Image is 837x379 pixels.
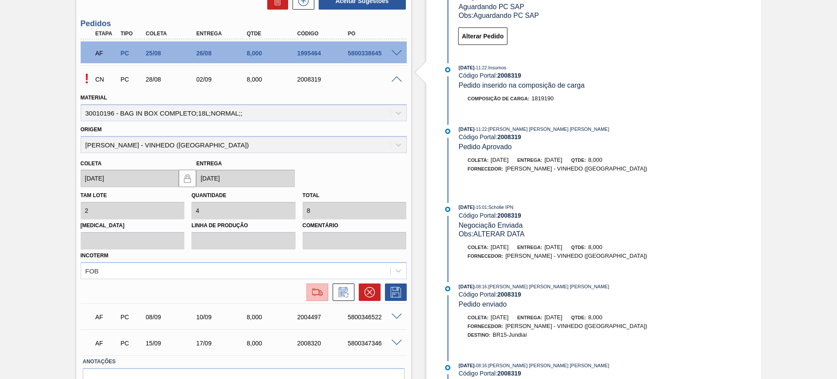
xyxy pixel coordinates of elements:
[118,50,144,57] div: Pedido de Compra
[81,170,179,187] input: dd/mm/yyyy
[468,324,504,329] span: Fornecedor:
[459,12,539,19] span: Obs: Aguardando PC SAP
[517,315,542,320] span: Entrega:
[475,284,487,289] span: - 08:16
[182,173,193,184] img: locked
[517,245,542,250] span: Entrega:
[445,207,450,212] img: atual
[194,340,251,347] div: 17/09/2025
[118,314,144,321] div: Pedido de Compra
[81,19,407,28] h3: Pedidos
[459,370,666,377] div: Código Portal:
[497,72,521,79] strong: 2008319
[459,291,666,298] div: Código Portal:
[95,50,117,57] p: AF
[497,291,521,298] strong: 2008319
[588,314,602,321] span: 8,000
[475,205,487,210] span: - 15:01
[143,50,200,57] div: 25/08/2025
[531,95,554,102] span: 1819190
[194,314,251,321] div: 10/09/2025
[459,82,585,89] span: Pedido inserido na composição de carga
[468,332,491,338] span: Destino:
[81,71,93,87] p: Composição de Carga pendente de aceite
[487,126,609,132] span: : [PERSON_NAME] [PERSON_NAME] [PERSON_NAME]
[81,95,107,101] label: Material
[588,244,602,250] span: 8,000
[143,314,200,321] div: 08/09/2025
[302,283,328,301] div: Ir para Composição de Carga
[295,76,352,83] div: 2008319
[468,315,489,320] span: Coleta:
[194,76,251,83] div: 02/09/2025
[459,72,666,79] div: Código Portal:
[194,50,251,57] div: 26/08/2025
[245,50,301,57] div: 8,000
[505,165,647,172] span: [PERSON_NAME] - VINHEDO ([GEOGRAPHIC_DATA])
[468,96,530,101] span: Composição de Carga :
[571,315,586,320] span: Qtde:
[194,31,251,37] div: Entrega
[475,363,487,368] span: - 08:16
[303,219,407,232] label: Comentário
[459,143,512,150] span: Pedido Aprovado
[143,76,200,83] div: 28/08/2025
[491,157,509,163] span: [DATE]
[295,31,352,37] div: Código
[303,192,320,198] label: Total
[381,283,407,301] div: Salvar Pedido
[505,323,647,329] span: [PERSON_NAME] - VINHEDO ([GEOGRAPHIC_DATA])
[487,363,609,368] span: : [PERSON_NAME] [PERSON_NAME] [PERSON_NAME]
[81,253,109,259] label: Incoterm
[143,340,200,347] div: 15/09/2025
[459,65,474,70] span: [DATE]
[346,31,402,37] div: PO
[245,314,301,321] div: 8,000
[118,31,144,37] div: Tipo
[459,230,524,238] span: Obs: ALTERAR DATA
[468,245,489,250] span: Coleta:
[346,50,402,57] div: 5800338645
[571,245,586,250] span: Qtde:
[93,334,119,353] div: Aguardando Faturamento
[468,253,504,259] span: Fornecedor:
[459,284,474,289] span: [DATE]
[85,267,99,274] div: FOB
[295,50,352,57] div: 1995464
[517,157,542,163] span: Entrega:
[81,219,185,232] label: [MEDICAL_DATA]
[83,355,405,368] label: Anotações
[544,314,562,321] span: [DATE]
[468,166,504,171] span: Fornecedor:
[475,65,487,70] span: - 11:22
[497,212,521,219] strong: 2008319
[93,70,119,89] div: Composição de Carga em Negociação
[459,133,666,140] div: Código Portal:
[459,222,523,229] span: Negociação Enviada
[95,76,117,83] p: CN
[497,370,521,377] strong: 2008319
[93,31,119,37] div: Etapa
[544,157,562,163] span: [DATE]
[487,284,609,289] span: : [PERSON_NAME] [PERSON_NAME] [PERSON_NAME]
[491,314,509,321] span: [DATE]
[487,65,507,70] span: : Insumos
[468,157,489,163] span: Coleta:
[196,160,222,167] label: Entrega
[458,27,508,45] button: Alterar Pedido
[493,331,527,338] span: BR15-Jundiaí
[191,192,226,198] label: Quantidade
[245,340,301,347] div: 8,000
[544,244,562,250] span: [DATE]
[196,170,295,187] input: dd/mm/yyyy
[95,314,117,321] p: AF
[459,3,524,10] span: Aguardando PC SAP
[81,160,102,167] label: Coleta
[245,31,301,37] div: Qtde
[354,283,381,301] div: Cancelar pedido
[497,133,521,140] strong: 2008319
[295,314,352,321] div: 2004497
[445,365,450,370] img: atual
[445,129,450,134] img: atual
[459,212,666,219] div: Código Portal:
